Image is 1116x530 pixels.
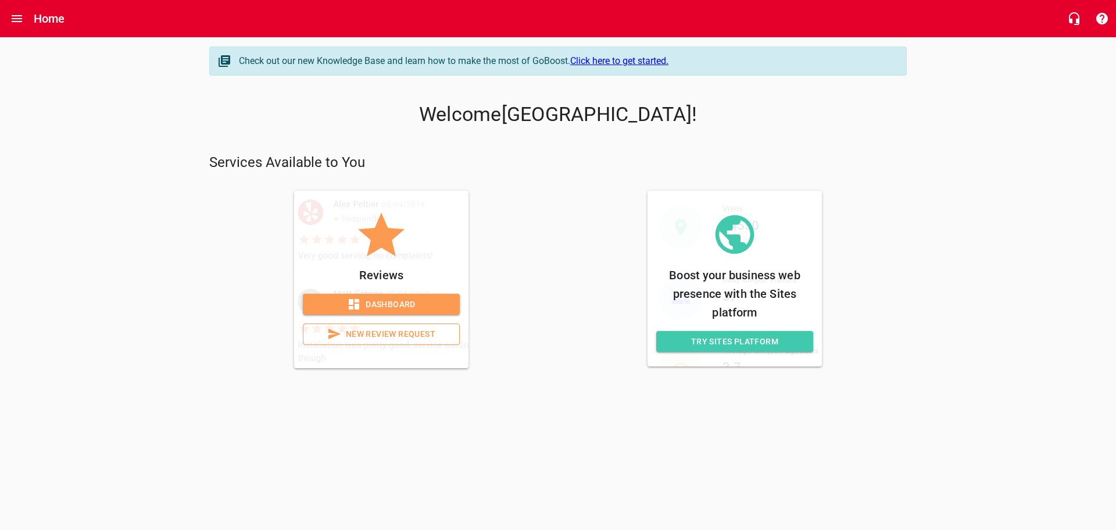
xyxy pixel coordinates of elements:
button: Live Chat [1060,5,1088,33]
p: Boost your business web presence with the Sites platform [656,266,813,322]
span: New Review Request [313,327,450,342]
p: Welcome [GEOGRAPHIC_DATA] ! [209,103,907,126]
a: Click here to get started. [570,55,668,66]
p: Services Available to You [209,154,907,172]
button: Open drawer [3,5,31,33]
span: Try Sites Platform [666,335,804,349]
a: New Review Request [303,323,460,345]
h6: Home [34,9,65,28]
a: Try Sites Platform [656,331,813,353]
p: Reviews [303,266,460,284]
button: Support Portal [1088,5,1116,33]
div: Check out our new Knowledge Base and learn how to make the most of GoBoost. [239,54,895,68]
a: Dashboard [303,294,460,315]
span: Dashboard [312,297,450,312]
